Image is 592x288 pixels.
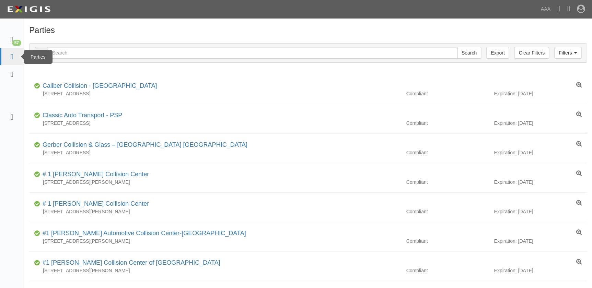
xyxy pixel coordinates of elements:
div: [STREET_ADDRESS] [29,120,401,127]
i: Compliant [34,172,40,177]
i: Compliant [34,113,40,118]
div: Classic Auto Transport - PSP [40,111,122,120]
div: #1 Cochran Collision Center of Greensburg [40,259,220,267]
input: Search [457,47,481,59]
a: # 1 [PERSON_NAME] Collision Center [43,200,149,207]
a: View results summary [576,200,582,206]
div: Compliant [401,90,494,97]
div: # 1 Cochran Collision Center [40,200,149,208]
a: View results summary [576,259,582,265]
a: View results summary [576,229,582,236]
a: # 1 [PERSON_NAME] Collision Center [43,171,149,178]
div: [STREET_ADDRESS][PERSON_NAME] [29,179,401,185]
div: Gerber Collision & Glass – Houston Brighton [40,141,247,149]
div: Compliant [401,179,494,185]
i: Help Center - Complianz [567,4,570,13]
a: AAA [537,2,554,16]
a: Filters [554,47,581,59]
a: Caliber Collision - [GEOGRAPHIC_DATA] [43,82,157,89]
a: View results summary [576,111,582,118]
i: Compliant [34,261,40,265]
h1: Parties [29,26,587,35]
div: Expiration: [DATE] [494,120,587,127]
a: #1 [PERSON_NAME] Automotive Collision Center-[GEOGRAPHIC_DATA] [43,230,246,237]
div: [STREET_ADDRESS][PERSON_NAME] [29,208,401,215]
div: Parties [24,50,53,64]
a: View results summary [576,82,582,88]
a: View results summary [576,141,582,147]
div: 57 [12,40,21,46]
div: Expiration: [DATE] [494,208,587,215]
i: Compliant [34,143,40,147]
div: #1 Cochran Automotive Collision Center-Monroeville [40,229,246,238]
div: Compliant [401,267,494,274]
i: Compliant [34,202,40,206]
a: Export [486,47,509,59]
div: # 1 Cochran Collision Center [40,170,149,179]
a: View results summary [576,170,582,177]
div: Caliber Collision - Gainesville [40,82,157,91]
div: Compliant [401,208,494,215]
img: logo-5460c22ac91f19d4615b14bd174203de0afe785f0fc80cf4dbbc73dc1793850b.png [5,3,53,15]
div: Expiration: [DATE] [494,90,587,97]
div: Expiration: [DATE] [494,238,587,244]
div: [STREET_ADDRESS][PERSON_NAME] [29,238,401,244]
div: [STREET_ADDRESS][PERSON_NAME] [29,267,401,274]
div: [STREET_ADDRESS] [29,90,401,97]
input: Search [48,47,457,59]
a: #1 [PERSON_NAME] Collision Center of [GEOGRAPHIC_DATA] [43,259,220,266]
i: Compliant [34,84,40,88]
a: Classic Auto Transport - PSP [43,112,122,119]
div: Expiration: [DATE] [494,179,587,185]
div: Compliant [401,149,494,156]
a: Clear Filters [514,47,549,59]
div: Compliant [401,238,494,244]
div: Compliant [401,120,494,127]
div: Expiration: [DATE] [494,267,587,274]
div: Expiration: [DATE] [494,149,587,156]
div: [STREET_ADDRESS] [29,149,401,156]
a: Notifications [554,0,564,17]
a: Gerber Collision & Glass – [GEOGRAPHIC_DATA] [GEOGRAPHIC_DATA] [43,141,247,148]
i: Compliant [34,231,40,236]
